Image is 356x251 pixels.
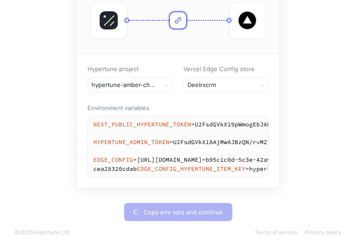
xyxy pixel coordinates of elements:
[144,209,223,215] span: Copy env vars and continue
[87,104,269,113] p: Environment variables
[183,65,269,74] p: Vercel Edge Config store
[14,228,69,237] div: © 2025 Hypertune Ltd
[124,203,232,221] button: Copy env vars and continue
[87,65,173,74] p: Hypertune project
[305,229,342,236] a: Privacy policy
[255,229,298,236] a: Terms of service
